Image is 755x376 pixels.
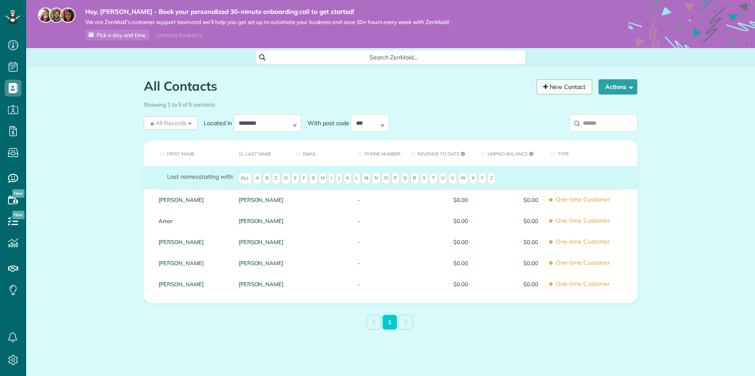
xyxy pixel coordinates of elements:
[411,239,468,245] span: $0.00
[411,281,468,287] span: $0.00
[144,79,530,93] h1: All Contacts
[197,119,234,127] label: Located in
[362,172,371,184] span: M
[336,172,342,184] span: J
[301,119,351,127] label: With post code
[60,8,75,23] img: michelle-19f622bdf1676172e81f8f8fba1fb50e276960ebfe0243fe18214015130c80e4.jpg
[551,213,631,228] span: One-time Customer
[551,234,631,249] span: One-time Customer
[411,218,468,224] span: $0.00
[488,172,496,184] span: Z
[151,30,207,40] div: I already booked it
[38,8,53,23] img: maria-72a9807cf96188c08ef61303f053569d2e2a8a1cde33d635c8a3ac13582a053d.jpg
[85,30,149,40] a: Pick a day and time
[420,172,428,184] span: S
[239,218,284,224] a: [PERSON_NAME]
[551,255,631,270] span: One-time Customer
[328,172,334,184] span: I
[429,172,437,184] span: T
[49,8,64,23] img: jorge-587dff0eeaa6aab1f244e6dc62b8924c3b6ad411094392a53c71c6c4a576187d.jpg
[290,140,351,166] th: Email: activate to sort column ascending
[263,172,271,184] span: B
[318,172,327,184] span: H
[401,172,409,184] span: Q
[232,140,290,166] th: Last Name: activate to sort column descending
[167,172,234,181] label: starting with:
[351,210,404,231] div: -
[545,140,637,166] th: Type: activate to sort column ascending
[239,281,284,287] a: [PERSON_NAME]
[391,172,399,184] span: P
[458,172,468,184] span: W
[253,172,262,184] span: A
[239,197,284,203] a: [PERSON_NAME]
[478,172,486,184] span: Y
[85,8,449,16] strong: Hey, [PERSON_NAME] - Book your personalized 30-minute onboarding call to get started!
[469,172,477,184] span: X
[344,172,352,184] span: K
[159,197,226,203] a: [PERSON_NAME]
[351,274,404,295] div: -
[149,119,186,127] span: All Records
[351,252,404,274] div: -
[439,172,447,184] span: U
[410,172,419,184] span: R
[239,260,284,266] a: [PERSON_NAME]
[159,218,226,224] a: Amar
[383,315,397,330] a: 1
[411,197,468,203] span: $0.00
[537,79,592,94] a: New Contact
[282,172,290,184] span: D
[85,19,449,26] span: We are ZenMaid’s customer support team and we’ll help you get set up to automate your business an...
[351,231,404,252] div: -
[291,172,299,184] span: E
[238,172,252,184] span: All
[351,189,404,210] div: -
[353,172,361,184] span: L
[159,239,226,245] a: [PERSON_NAME]
[300,172,308,184] span: F
[411,260,468,266] span: $0.00
[309,172,318,184] span: G
[97,32,146,38] span: Pick a day and time
[12,211,24,219] span: New
[159,281,226,287] a: [PERSON_NAME]
[481,197,538,203] span: $0.00
[481,260,538,266] span: $0.00
[481,239,538,245] span: $0.00
[144,97,637,109] div: Showing 1 to 5 of 5 contacts
[404,140,475,166] th: Revenue to Date: activate to sort column ascending
[599,79,637,94] button: Actions
[272,172,280,184] span: C
[551,277,631,291] span: One-time Customer
[144,140,232,166] th: First Name: activate to sort column ascending
[167,173,199,180] span: Last names
[159,260,226,266] a: [PERSON_NAME]
[481,218,538,224] span: $0.00
[448,172,457,184] span: V
[351,140,404,166] th: Phone number: activate to sort column ascending
[12,189,24,198] span: New
[372,172,380,184] span: N
[239,239,284,245] a: [PERSON_NAME]
[382,172,390,184] span: O
[551,192,631,207] span: One-time Customer
[481,281,538,287] span: $0.00
[475,140,545,166] th: Unpaid Balance: activate to sort column ascending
